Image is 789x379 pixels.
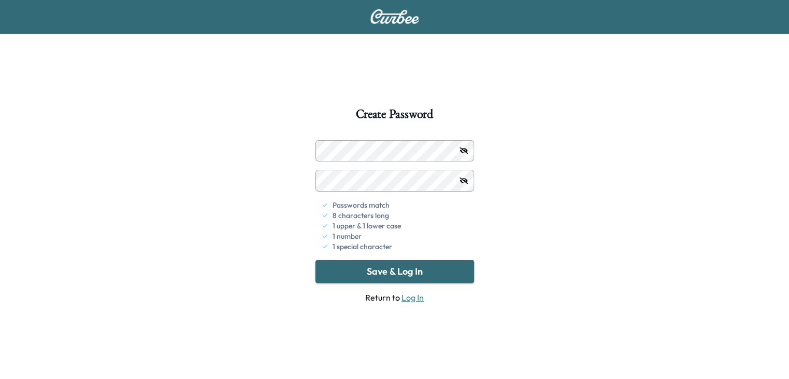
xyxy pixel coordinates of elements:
span: 1 number [333,231,362,241]
button: Save & Log In [315,260,474,283]
a: Log In [402,292,424,303]
span: 1 upper & 1 lower case [333,221,401,231]
img: Curbee Logo [370,9,420,24]
span: Return to [315,291,474,304]
h1: Create Password [356,108,433,126]
span: Passwords match [333,200,390,210]
span: 1 special character [333,241,392,252]
span: 8 characters long [333,210,389,221]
